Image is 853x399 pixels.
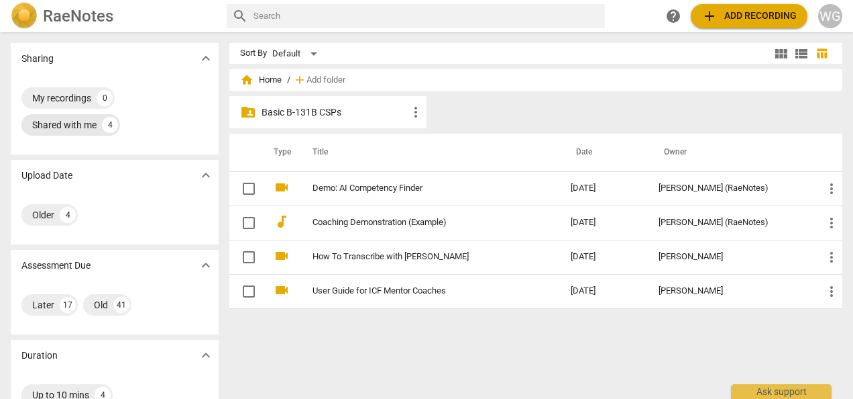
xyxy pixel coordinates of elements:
div: 0 [97,90,113,106]
div: 17 [60,297,76,313]
button: Show more [196,165,216,185]
span: search [232,8,248,24]
div: Older [32,208,54,222]
span: view_module [773,46,789,62]
span: folder_shared [240,104,256,120]
span: more_vert [408,104,424,120]
div: 4 [102,117,118,133]
button: WG [818,4,842,28]
span: Add folder [306,75,345,85]
th: Date [560,134,648,171]
span: videocam [274,282,290,298]
span: videocam [274,248,290,264]
div: [PERSON_NAME] [659,252,802,262]
td: [DATE] [560,240,648,274]
p: Assessment Due [21,259,91,273]
h2: RaeNotes [43,7,113,26]
span: / [287,75,290,85]
button: List view [791,44,811,64]
button: Table view [811,44,832,64]
span: more_vert [823,215,840,231]
img: Logo [11,3,38,30]
span: videocam [274,179,290,195]
button: Upload [691,4,807,28]
a: Help [661,4,685,28]
th: Title [296,134,560,171]
td: [DATE] [560,274,648,308]
div: Sort By [240,48,267,58]
a: User Guide for ICF Mentor Coaches [312,286,522,296]
td: [DATE] [560,171,648,206]
div: 4 [60,207,76,223]
input: Search [253,5,600,27]
div: [PERSON_NAME] (RaeNotes) [659,218,802,228]
button: Show more [196,255,216,275]
span: Add recording [701,8,797,24]
span: expand_more [198,167,214,183]
div: Ask support [731,384,832,399]
button: Show more [196,345,216,365]
th: Owner [648,134,813,171]
span: home [240,73,253,87]
span: expand_more [198,50,214,66]
a: Coaching Demonstration (Example) [312,218,522,228]
th: Type [263,134,296,171]
span: help [665,8,681,24]
span: add [701,8,718,24]
div: 41 [113,297,129,313]
td: [DATE] [560,206,648,240]
button: Tile view [771,44,791,64]
a: LogoRaeNotes [11,3,216,30]
span: more_vert [823,181,840,197]
div: Old [94,298,108,312]
div: Shared with me [32,118,97,132]
p: Sharing [21,52,54,66]
span: table_chart [815,47,828,60]
p: Basic B-131B CSPs [262,105,408,120]
p: Upload Date [21,169,72,183]
a: Demo: AI Competency Finder [312,183,522,193]
span: audiotrack [274,214,290,230]
p: Duration [21,349,58,363]
div: [PERSON_NAME] (RaeNotes) [659,183,802,193]
div: Default [272,43,322,64]
span: add [293,73,306,87]
div: My recordings [32,91,91,105]
span: more_vert [823,283,840,300]
div: [PERSON_NAME] [659,286,802,296]
button: Show more [196,48,216,69]
span: expand_more [198,257,214,273]
span: view_list [793,46,809,62]
a: How To Transcribe with [PERSON_NAME] [312,252,522,262]
span: more_vert [823,249,840,265]
span: Home [240,73,282,87]
div: Later [32,298,54,312]
span: expand_more [198,347,214,363]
